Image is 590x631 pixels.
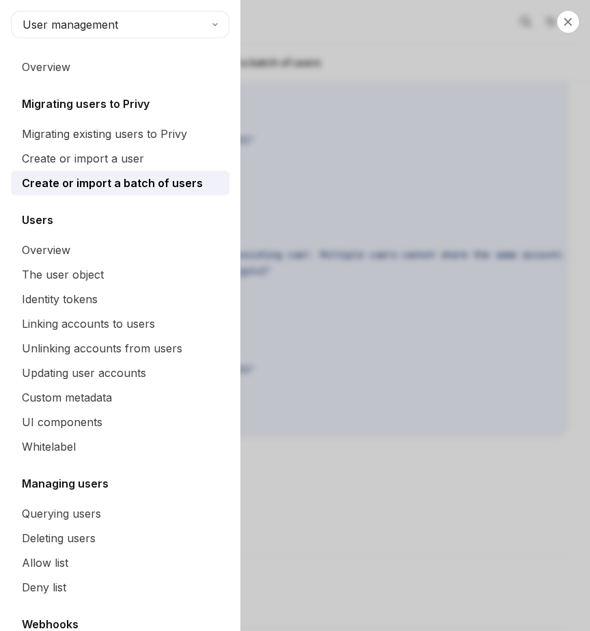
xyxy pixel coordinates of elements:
[11,311,229,336] a: Linking accounts to users
[11,434,229,459] a: Whitelabel
[11,11,229,38] button: User management
[11,410,229,434] a: UI components
[22,530,96,546] div: Deleting users
[22,175,203,191] div: Create or import a batch of users
[11,501,229,526] a: Querying users
[11,287,229,311] a: Identity tokens
[22,505,101,522] div: Querying users
[22,365,146,381] div: Updating user accounts
[22,212,53,228] h5: Users
[11,238,229,262] a: Overview
[22,315,155,332] div: Linking accounts to users
[22,242,70,258] div: Overview
[22,150,144,167] div: Create or import a user
[22,555,68,571] div: Allow list
[22,579,66,595] div: Deny list
[11,336,229,361] a: Unlinking accounts from users
[11,171,229,195] a: Create or import a batch of users
[11,122,229,146] a: Migrating existing users to Privy
[11,146,229,171] a: Create or import a user
[23,16,118,33] span: User management
[11,55,229,79] a: Overview
[11,526,229,550] a: Deleting users
[22,96,150,112] h5: Migrating users to Privy
[11,262,229,287] a: The user object
[22,291,98,307] div: Identity tokens
[22,126,187,142] div: Migrating existing users to Privy
[22,340,182,356] div: Unlinking accounts from users
[11,385,229,410] a: Custom metadata
[22,438,76,455] div: Whitelabel
[11,550,229,575] a: Allow list
[22,475,109,492] h5: Managing users
[22,59,70,75] div: Overview
[11,361,229,385] a: Updating user accounts
[22,266,104,283] div: The user object
[22,414,102,430] div: UI components
[22,389,112,406] div: Custom metadata
[11,575,229,600] a: Deny list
